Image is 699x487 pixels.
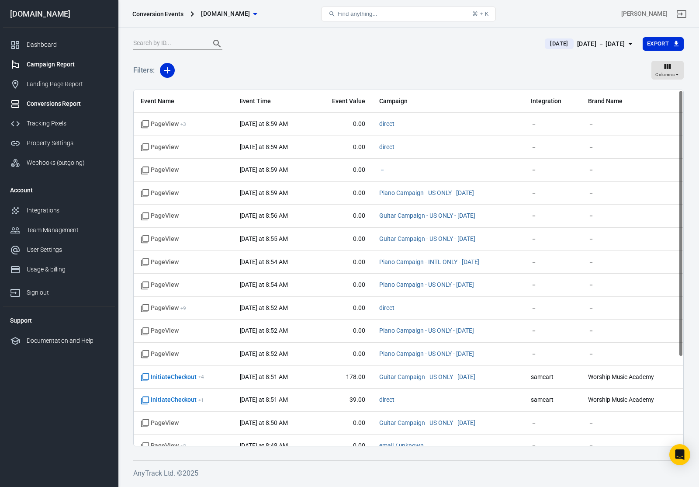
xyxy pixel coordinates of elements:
span: Campaign [379,97,502,106]
span: 0.00 [319,442,365,450]
span: Piano Campaign - US ONLY - 9/3/25 [379,281,474,289]
div: ⌘ + K [472,10,488,17]
time: 2025-09-19T08:54:42-05:00 [240,281,288,288]
span: samcart [531,396,574,404]
span: Event Value [319,97,365,106]
time: 2025-09-19T08:55:03-05:00 [240,235,288,242]
time: 2025-09-19T08:54:58-05:00 [240,258,288,265]
a: Webhooks (outgoing) [3,153,115,173]
span: － [531,281,574,289]
span: 0.00 [319,258,365,267]
span: Standard event name [141,281,179,289]
span: － [531,442,574,450]
button: [DATE][DATE] － [DATE] [538,37,642,51]
span: － [531,212,574,220]
span: － [588,143,676,152]
span: direct [379,120,394,129]
span: 0.00 [319,143,365,152]
span: － [588,442,676,450]
time: 2025-09-19T08:59:52-05:00 [240,120,288,127]
span: InitiateCheckout [141,373,204,382]
div: [DATE] － [DATE] [577,38,625,49]
a: Tracking Pixels [3,114,115,133]
span: email / unknown [379,442,424,450]
div: scrollable content [134,90,683,446]
div: Conversions Report [27,99,108,108]
span: worshipmusicacademy.com [201,8,250,19]
span: Piano Campaign - US ONLY - 9/3/25 [379,189,474,198]
span: direct [379,304,394,313]
span: － [588,212,676,220]
div: [DOMAIN_NAME] [3,10,115,18]
a: direct [379,396,394,403]
div: Usage & billing [27,265,108,274]
a: Property Settings [3,133,115,153]
button: Find anything...⌘ + K [321,7,496,21]
div: Dashboard [27,40,108,49]
div: Sign out [27,288,108,297]
span: Standard event name [141,166,179,174]
a: Guitar Campaign - US ONLY - [DATE] [379,235,475,242]
a: User Settings [3,240,115,260]
span: － [588,120,676,129]
li: Account [3,180,115,201]
span: Guitar Campaign - US ONLY - 9/3/25 [379,235,475,243]
span: 178.00 [319,373,365,382]
div: Campaign Report [27,60,108,69]
span: Standard event name [141,143,179,152]
div: Integrations [27,206,108,215]
span: direct [379,396,394,404]
span: 0.00 [319,189,365,198]
sup: + 2 [180,443,186,449]
span: － [588,327,676,335]
span: 0.00 [319,166,365,174]
span: samcart [531,373,574,382]
time: 2025-09-19T08:56:56-05:00 [240,212,288,219]
span: Piano Campaign - INTL ONLY - 9/3/25 [379,258,480,267]
span: － [531,419,574,428]
span: 39.00 [319,396,365,404]
span: Piano Campaign - US ONLY - 9/3/25 [379,327,474,335]
span: － [531,143,574,152]
div: Documentation and Help [27,336,108,345]
span: 0.00 [319,419,365,428]
div: Property Settings [27,139,108,148]
a: Piano Campaign - US ONLY - [DATE] [379,350,474,357]
a: Team Management [3,220,115,240]
span: 0.00 [319,212,365,220]
time: 2025-09-19T08:50:08-05:00 [240,419,288,426]
a: Piano Campaign - INTL ONLY - [DATE] [379,258,480,265]
a: Piano Campaign - US ONLY - [DATE] [379,189,474,196]
span: Find anything... [337,10,377,17]
button: Export [643,37,684,51]
span: PageView [141,304,186,313]
button: [DOMAIN_NAME] [197,6,260,22]
span: Guitar Campaign - US ONLY - 9/3/25 [379,212,475,220]
span: Guitar Campaign - US ONLY - 9/3/25 [379,419,475,428]
span: Standard event name [141,419,179,428]
span: Brand Name [588,97,676,106]
span: Standard event name [141,235,179,243]
a: Campaign Report [3,55,115,74]
div: Conversion Events [132,10,183,18]
sup: + 4 [198,374,204,380]
span: － [531,327,574,335]
span: Guitar Campaign - US ONLY - 9/3/25 [379,373,475,382]
span: Standard event name [141,258,179,267]
span: － [588,304,676,313]
span: － [588,419,676,428]
button: Search [207,33,228,54]
time: 2025-09-19T08:59:15-05:00 [240,189,288,196]
h6: AnyTrack Ltd. © 2025 [133,468,684,479]
a: Sign out [3,279,115,303]
span: Event Name [141,97,226,106]
span: Columns [655,71,675,79]
span: － [531,189,574,198]
span: Standard event name [141,350,179,358]
div: User Settings [27,245,108,254]
time: 2025-09-19T08:52:46-05:00 [240,327,288,334]
span: 0.00 [319,281,365,289]
span: Integration [531,97,574,106]
input: Search by ID... [133,38,203,49]
span: 0.00 [319,304,365,313]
